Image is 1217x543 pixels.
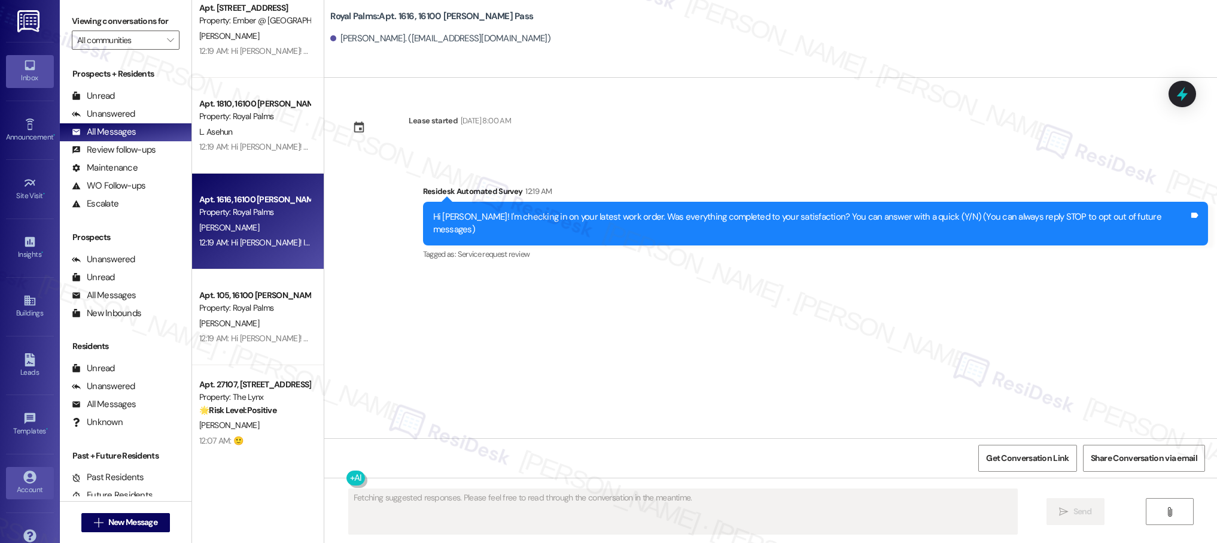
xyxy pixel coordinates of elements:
div: Unanswered [72,380,135,393]
div: Unread [72,271,115,284]
div: Lease started [409,114,458,127]
span: L. Asehun [199,126,233,137]
span: • [53,131,55,139]
span: Send [1073,505,1092,518]
span: [PERSON_NAME] [199,420,259,430]
div: Property: Royal Palms [199,302,310,314]
a: Templates • [6,408,54,441]
div: Unread [72,362,115,375]
div: Prospects + Residents [60,68,191,80]
button: Get Conversation Link [978,445,1076,472]
div: Apt. 27107, [STREET_ADDRESS][PERSON_NAME] [199,378,310,391]
div: Residents [60,340,191,353]
a: Buildings [6,290,54,323]
img: ResiDesk Logo [17,10,42,32]
i:  [94,518,103,527]
div: Escalate [72,198,118,210]
a: Site Visit • [6,173,54,205]
div: Apt. 1810, 16100 [PERSON_NAME] Pass [199,98,310,110]
div: Property: Ember @ [GEOGRAPHIC_DATA] [199,14,310,27]
span: New Message [108,516,157,529]
span: • [43,190,45,198]
div: Property: The Lynx [199,391,310,404]
div: Review follow-ups [72,144,156,156]
i:  [1059,507,1068,517]
span: [PERSON_NAME] [199,222,259,233]
a: Account [6,467,54,499]
div: WO Follow-ups [72,180,145,192]
button: New Message [81,513,170,532]
div: Unanswered [72,253,135,266]
i:  [1165,507,1174,517]
div: Apt. 105, 16100 [PERSON_NAME] Pass [199,289,310,302]
a: Leads [6,350,54,382]
span: Service request review [458,249,530,259]
div: Property: Royal Palms [199,110,310,123]
div: Prospects [60,231,191,244]
div: Unknown [72,416,123,429]
div: 12:07 AM: 🙂 [199,435,243,446]
div: 12:19 AM: Hi [PERSON_NAME]! We're so glad you chose Royal Palms! We would love to improve your mo... [199,333,1160,344]
strong: 🌟 Risk Level: Positive [199,405,276,415]
div: 12:19 AM [522,185,552,198]
div: All Messages [72,126,136,138]
div: Residesk Automated Survey [423,185,1208,202]
button: Send [1046,498,1105,525]
div: Apt. 1616, 16100 [PERSON_NAME] Pass [199,193,310,206]
div: Past Residents [72,471,144,484]
div: Hi [PERSON_NAME]! I'm checking in on your latest work order. Was everything completed to your sat... [433,211,1189,236]
a: Insights • [6,232,54,264]
div: Past + Future Residents [60,450,191,462]
div: Unanswered [72,108,135,120]
div: 12:19 AM: Hi [PERSON_NAME]! We're so glad you chose Royal Palms! We would love to improve your mo... [199,141,1160,152]
div: Tagged as: [423,245,1208,263]
input: All communities [77,31,160,50]
b: Royal Palms: Apt. 1616, 16100 [PERSON_NAME] Pass [330,10,533,23]
span: Get Conversation Link [986,452,1069,465]
div: [DATE] 8:00 AM [458,114,511,127]
span: • [41,248,43,257]
span: [PERSON_NAME] [199,318,259,329]
div: All Messages [72,289,136,302]
div: Unread [72,90,115,102]
span: Share Conversation via email [1091,452,1197,465]
i:  [167,35,174,45]
label: Viewing conversations for [72,12,179,31]
button: Share Conversation via email [1083,445,1205,472]
div: Maintenance [72,162,138,174]
span: • [46,425,48,433]
div: New Inbounds [72,307,141,320]
div: Apt. [STREET_ADDRESS] [199,2,310,14]
textarea: Fetching suggested responses. Please feel free to read through the conversation in the meantime. [349,489,1017,534]
div: All Messages [72,398,136,411]
div: Property: Royal Palms [199,206,310,219]
div: Future Residents [72,489,153,502]
div: 12:19 AM: Hi [PERSON_NAME]! I'm checking in on your latest work order. Was everything completed t... [199,237,938,248]
a: Inbox [6,55,54,87]
span: [PERSON_NAME] [199,31,259,41]
div: [PERSON_NAME]. ([EMAIL_ADDRESS][DOMAIN_NAME]) [330,32,550,45]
